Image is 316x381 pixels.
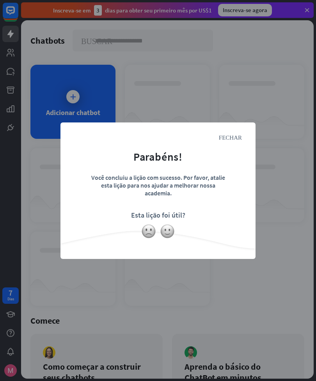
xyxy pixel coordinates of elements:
i: FECHAR [219,134,242,140]
div: Esta lição foi útil? [131,211,185,220]
div: Você concluiu a lição com sucesso. Por favor, atalie esta lição para nos ajudar a melhorar nossa ... [90,174,226,201]
img: Rosto levemente sorrindo [160,224,175,239]
button: Open LiveChat chat widget [6,3,30,27]
img: Rosto levemente carrancudo [141,224,156,239]
div: Parabéns! [133,150,183,164]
